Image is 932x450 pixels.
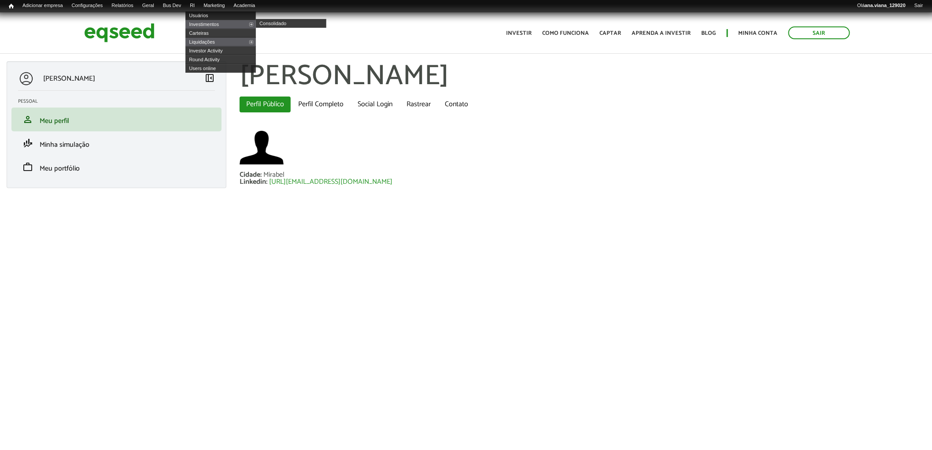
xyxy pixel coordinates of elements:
[138,2,159,9] a: Geral
[853,2,910,9] a: Oláana.viana_129020
[18,138,215,149] a: finance_modeMinha simulação
[910,2,928,9] a: Sair
[507,30,532,36] a: Investir
[11,108,222,131] li: Meu perfil
[18,2,67,9] a: Adicionar empresa
[67,2,107,9] a: Configurações
[739,30,778,36] a: Minha conta
[4,2,18,11] a: Início
[788,26,850,39] a: Sair
[229,2,260,9] a: Academia
[269,179,392,186] a: [URL][EMAIL_ADDRESS][DOMAIN_NAME]
[260,169,262,181] span: :
[185,11,256,20] a: Usuários
[240,61,925,92] h1: [PERSON_NAME]
[702,30,716,36] a: Blog
[84,21,155,45] img: EqSeed
[438,97,475,112] a: Contato
[199,2,229,9] a: Marketing
[40,139,89,151] span: Minha simulação
[240,126,284,170] img: Foto de Ana Viana
[22,138,33,149] span: finance_mode
[11,155,222,179] li: Meu portfólio
[600,30,621,36] a: Captar
[263,171,285,179] div: Mirabel
[9,3,14,9] span: Início
[159,2,186,9] a: Bus Dev
[400,97,437,112] a: Rastrear
[11,131,222,155] li: Minha simulação
[240,126,284,170] a: Ver perfil do usuário.
[240,97,291,112] a: Perfil Público
[865,3,906,8] strong: ana.viana_129020
[22,114,33,125] span: person
[351,97,399,112] a: Social Login
[22,162,33,172] span: work
[204,73,215,83] span: left_panel_close
[185,2,199,9] a: RI
[204,73,215,85] a: Colapsar menu
[18,99,222,104] h2: Pessoal
[632,30,691,36] a: Aprenda a investir
[240,171,263,179] div: Cidade
[18,114,215,125] a: personMeu perfil
[18,162,215,172] a: workMeu portfólio
[240,179,269,186] div: Linkedin
[107,2,137,9] a: Relatórios
[43,74,95,83] p: [PERSON_NAME]
[266,176,267,188] span: :
[543,30,589,36] a: Como funciona
[40,163,80,175] span: Meu portfólio
[40,115,69,127] span: Meu perfil
[292,97,350,112] a: Perfil Completo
